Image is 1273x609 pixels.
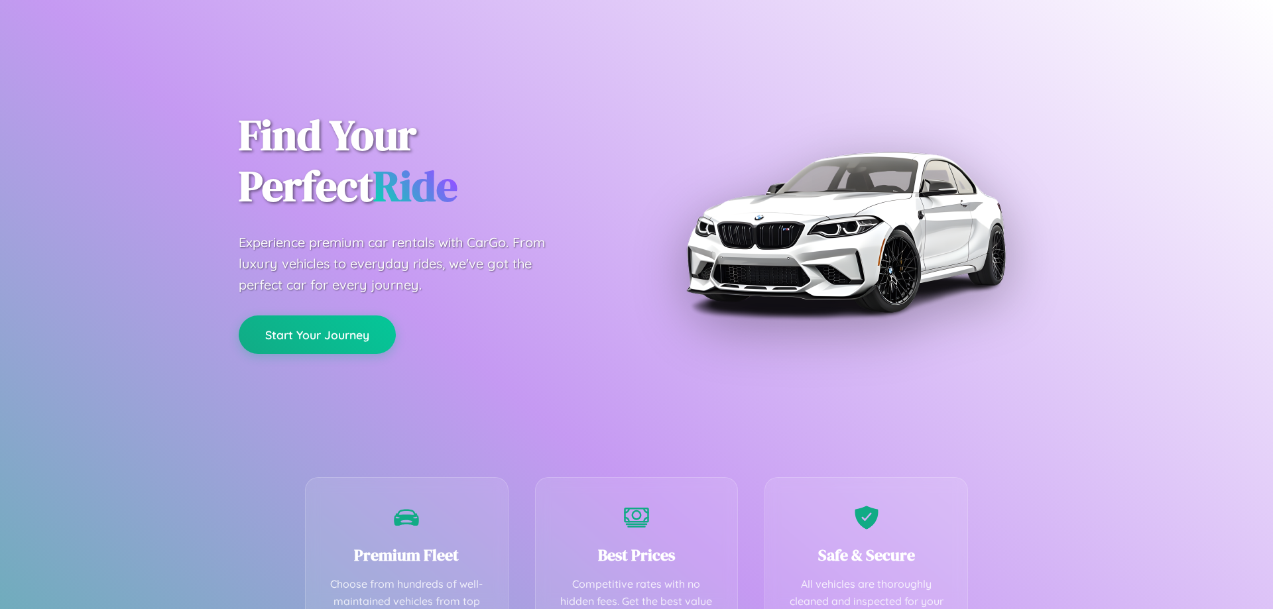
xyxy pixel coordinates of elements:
[785,544,947,566] h3: Safe & Secure
[556,544,718,566] h3: Best Prices
[373,157,457,215] span: Ride
[680,66,1011,398] img: Premium BMW car rental vehicle
[239,315,396,354] button: Start Your Journey
[239,232,570,296] p: Experience premium car rentals with CarGo. From luxury vehicles to everyday rides, we've got the ...
[326,544,488,566] h3: Premium Fleet
[239,110,617,212] h1: Find Your Perfect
